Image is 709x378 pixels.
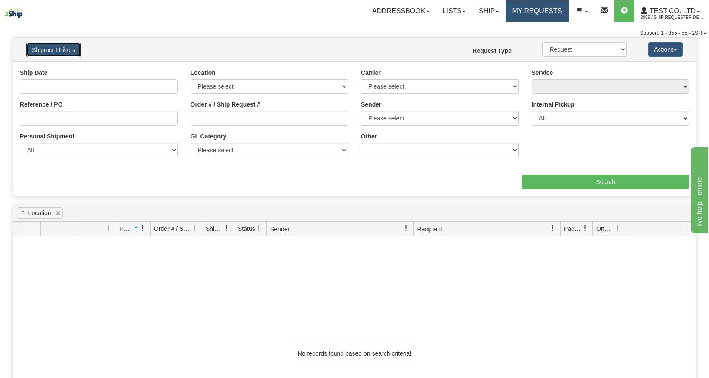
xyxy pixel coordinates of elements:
[191,68,216,77] label: Location
[6,5,80,15] div: live help - online
[252,221,266,236] a: Status filter column settings
[2,2,25,24] img: logo2969.jpg
[361,100,381,109] label: Sender
[361,68,381,77] label: Carrier
[641,13,705,22] span: 2969 / Ship Requester Demo
[522,175,689,189] input: Search
[472,46,512,55] label: Request Type
[578,221,592,236] a: Packages filter column settings
[20,210,27,217] span: (sorted ascending)
[564,224,582,233] span: Packages
[436,0,472,22] a: Lists
[417,222,554,236] a: Recipient
[294,341,415,366] div: No records found based on search criteria!
[55,210,62,217] a: Remove grouping by Location field
[546,221,560,236] a: Recipient filter column settings
[361,132,377,141] label: Other
[120,224,133,233] span: Position
[20,209,51,218] a: Location
[238,224,255,233] span: Status
[472,0,506,22] a: Ship
[648,42,683,57] button: Actions
[206,224,224,233] span: Ship Request
[2,30,707,37] div: Support: 1 - 855 - 55 - 2SHIP
[512,7,562,15] span: My Requests
[191,132,227,141] label: GL Category
[101,221,116,236] a: PersonalShipment filter column settings
[20,68,48,77] label: Ship Date
[689,145,708,233] iframe: chat widget
[647,7,696,15] span: Test Co. Ltd
[26,43,81,57] button: Shipment Filters
[596,224,614,233] span: OnHold Status
[634,0,706,22] a: Test Co. Ltd 2969 / Ship Requester Demo
[532,100,575,109] label: Internal Pickup
[13,205,696,222] div: grid grouping header
[366,0,436,22] a: Addressbook
[20,100,63,109] label: Reference / PO
[399,221,413,236] a: Sender filter column settings
[532,68,553,77] label: Service
[20,132,74,141] label: Personal Shipment
[506,0,568,22] a: My Requests
[154,224,191,233] span: Order # / Ship Request #
[187,221,202,236] a: Order # / Ship Request # filter column settings
[219,221,234,236] a: Ship Request filter column settings
[610,221,625,236] a: OnHold Status filter column settings
[191,100,261,109] label: Order # / Ship Request #
[136,221,150,236] a: Position filter column settings
[270,222,407,236] a: Sender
